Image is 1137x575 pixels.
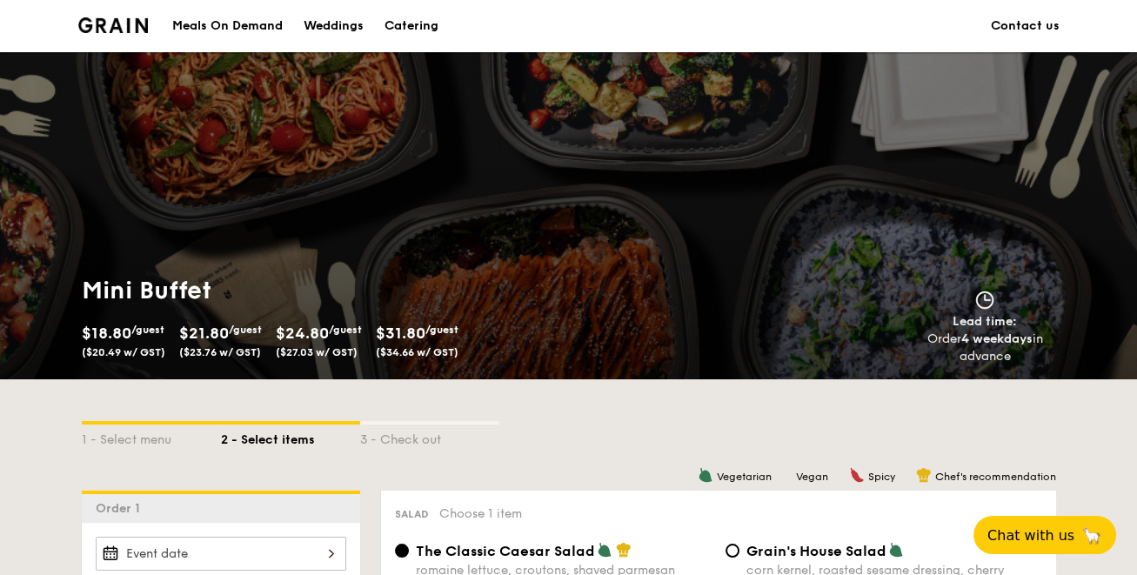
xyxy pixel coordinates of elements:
span: Chef's recommendation [935,471,1056,483]
div: 3 - Check out [360,425,499,449]
a: Logotype [78,17,149,33]
div: 2 - Select items [221,425,360,449]
span: Lead time: [953,314,1017,329]
span: /guest [131,324,164,336]
img: icon-vegan.f8ff3823.svg [775,467,793,483]
span: ($34.66 w/ GST) [376,346,458,358]
span: ($27.03 w/ GST) [276,346,358,358]
span: Salad [395,508,429,520]
span: Vegetarian [699,471,754,483]
img: icon-vegetarian.fe4039eb.svg [597,542,612,558]
img: icon-spicy.37a8142b.svg [849,467,865,483]
span: $18.80 [82,324,131,343]
strong: 4 weekdays [961,331,1033,346]
span: $21.80 [179,324,229,343]
div: Order in advance [907,331,1063,365]
input: Grain's House Saladcorn kernel, roasted sesame dressing, cherry tomato [726,544,739,558]
img: icon-vegetarian.fe4039eb.svg [680,467,696,483]
img: icon-vegetarian.fe4039eb.svg [888,542,904,558]
span: $31.80 [376,324,425,343]
span: /guest [425,324,458,336]
span: Choose 1 item [439,506,522,521]
img: icon-chef-hat.a58ddaea.svg [616,542,632,558]
span: 🦙 [1081,525,1102,545]
img: icon-clock.2db775ea.svg [972,291,998,310]
img: Grain [78,17,149,33]
button: Chat with us🦙 [973,516,1116,554]
input: Event date [96,537,346,571]
span: Chat with us [987,527,1074,544]
input: The Classic Caesar Saladromaine lettuce, croutons, shaved parmesan flakes, cherry tomatoes, house... [395,544,409,558]
span: $24.80 [276,324,329,343]
span: Grain's House Salad [746,543,886,559]
h1: Mini Buffet [82,275,562,306]
span: ($20.49 w/ GST) [82,346,165,358]
span: Order 1 [96,501,147,516]
span: /guest [329,324,362,336]
span: /guest [229,324,262,336]
div: 1 - Select menu [82,425,221,449]
span: Vegan [796,471,828,483]
span: The Classic Caesar Salad [416,543,595,559]
span: Spicy [868,471,895,483]
img: icon-chef-hat.a58ddaea.svg [916,467,932,483]
span: ($23.76 w/ GST) [179,346,261,358]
